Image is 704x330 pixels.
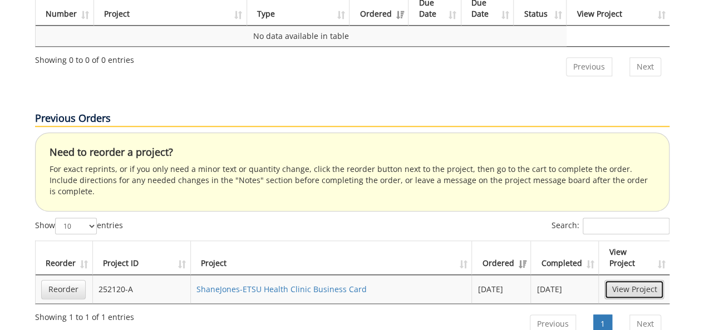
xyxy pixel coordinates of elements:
[35,50,134,66] div: Showing 0 to 0 of 0 entries
[583,218,669,234] input: Search:
[35,218,123,234] label: Show entries
[566,57,612,76] a: Previous
[35,111,669,127] p: Previous Orders
[41,280,86,299] a: Reorder
[599,241,669,275] th: View Project: activate to sort column ascending
[50,164,655,197] p: For exact reprints, or if you only need a minor text or quantity change, click the reorder button...
[196,284,367,294] a: ShaneJones-ETSU Health Clinic Business Card
[629,57,661,76] a: Next
[35,307,134,323] div: Showing 1 to 1 of 1 entries
[50,147,655,158] h4: Need to reorder a project?
[472,275,531,303] td: [DATE]
[531,241,599,275] th: Completed: activate to sort column ascending
[93,275,191,303] td: 252120-A
[55,218,97,234] select: Showentries
[531,275,599,303] td: [DATE]
[191,241,472,275] th: Project: activate to sort column ascending
[93,241,191,275] th: Project ID: activate to sort column ascending
[36,26,567,46] td: No data available in table
[472,241,531,275] th: Ordered: activate to sort column ascending
[552,218,669,234] label: Search:
[604,280,664,299] a: View Project
[36,241,93,275] th: Reorder: activate to sort column ascending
